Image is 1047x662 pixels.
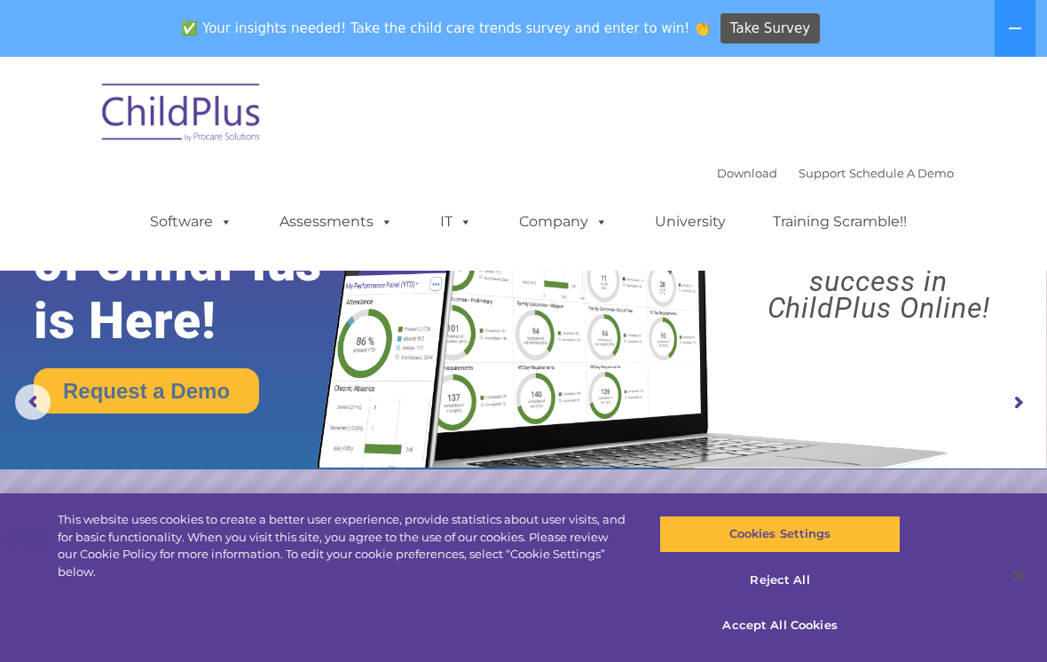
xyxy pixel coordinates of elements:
button: Close [999,556,1038,595]
button: Accept All Cookies [659,607,900,644]
a: Training Scramble!! [755,204,925,240]
a: Support [799,166,846,180]
a: Assessments [262,204,411,240]
a: University [637,204,744,240]
a: Request a Demo [34,368,259,414]
span: Take Survey [730,13,810,44]
button: Reject All [659,562,900,599]
rs-layer: The Future of ChildPlus is Here! [34,177,368,350]
a: IT [422,204,490,240]
button: Cookies Settings [659,516,900,553]
a: Software [132,204,250,240]
a: Schedule A Demo [849,166,954,180]
rs-layer: Boost your productivity and streamline your success in ChildPlus Online! [723,188,1034,321]
a: Company [501,204,626,240]
a: Take Survey [720,13,821,44]
a: Download [717,166,777,180]
span: ✅ Your insights needed! Take the child care trends survey and enter to win! 👏 [175,12,718,46]
img: ChildPlus by Procare Solutions [93,71,271,160]
font: | [717,166,954,180]
div: This website uses cookies to create a better user experience, provide statistics about user visit... [58,511,628,580]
